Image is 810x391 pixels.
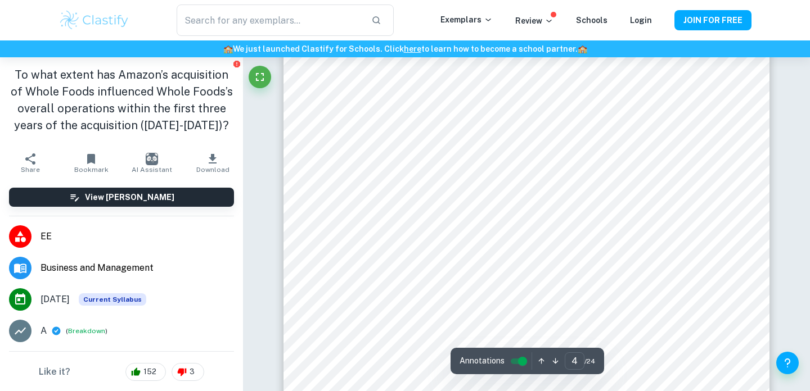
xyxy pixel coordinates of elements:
button: JOIN FOR FREE [674,10,751,30]
span: 🏫 [578,44,587,53]
button: Fullscreen [249,66,271,88]
input: Search for any exemplars... [177,4,362,36]
div: 3 [172,363,204,381]
img: AI Assistant [146,153,158,165]
h6: View [PERSON_NAME] [85,191,174,203]
a: Login [630,16,652,25]
span: 3 [183,366,201,378]
div: 152 [125,363,166,381]
p: Exemplars [440,13,493,26]
p: A [40,324,47,338]
span: Bookmark [74,166,109,174]
button: Bookmark [61,147,121,179]
span: ( ) [66,326,107,337]
a: here [404,44,421,53]
span: 152 [137,366,163,378]
span: Share [21,166,40,174]
button: Breakdown [68,326,105,336]
h6: We just launched Clastify for Schools. Click to learn how to become a school partner. [2,43,808,55]
button: Report issue [232,60,241,68]
h1: To what extent has Amazon’s acquisition of Whole Foods influenced Whole Foods’s overall operation... [9,66,234,134]
img: Clastify logo [58,9,130,31]
span: AI Assistant [132,166,172,174]
span: 🏫 [223,44,233,53]
a: Schools [576,16,607,25]
span: / 24 [584,356,595,366]
span: EE [40,230,234,243]
p: Review [515,15,553,27]
button: View [PERSON_NAME] [9,188,234,207]
span: Annotations [460,355,505,367]
button: AI Assistant [121,147,182,179]
h6: Like it? [39,365,70,379]
button: Download [182,147,243,179]
span: Current Syllabus [79,293,146,306]
span: Download [196,166,229,174]
span: Business and Management [40,261,234,275]
div: This exemplar is based on the current syllabus. Feel free to refer to it for inspiration/ideas wh... [79,293,146,306]
button: Help and Feedback [776,352,799,374]
span: [DATE] [40,293,70,306]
